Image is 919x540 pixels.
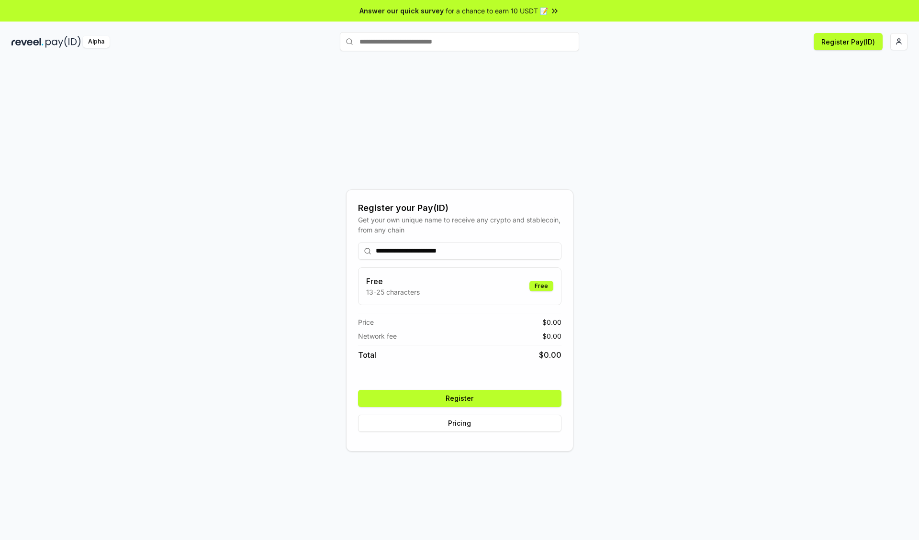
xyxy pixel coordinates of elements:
[83,36,110,48] div: Alpha
[45,36,81,48] img: pay_id
[358,215,561,235] div: Get your own unique name to receive any crypto and stablecoin, from any chain
[358,349,376,361] span: Total
[446,6,548,16] span: for a chance to earn 10 USDT 📝
[11,36,44,48] img: reveel_dark
[358,390,561,407] button: Register
[358,331,397,341] span: Network fee
[366,287,420,297] p: 13-25 characters
[359,6,444,16] span: Answer our quick survey
[366,276,420,287] h3: Free
[542,331,561,341] span: $ 0.00
[529,281,553,291] div: Free
[814,33,883,50] button: Register Pay(ID)
[358,415,561,432] button: Pricing
[539,349,561,361] span: $ 0.00
[542,317,561,327] span: $ 0.00
[358,317,374,327] span: Price
[358,201,561,215] div: Register your Pay(ID)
